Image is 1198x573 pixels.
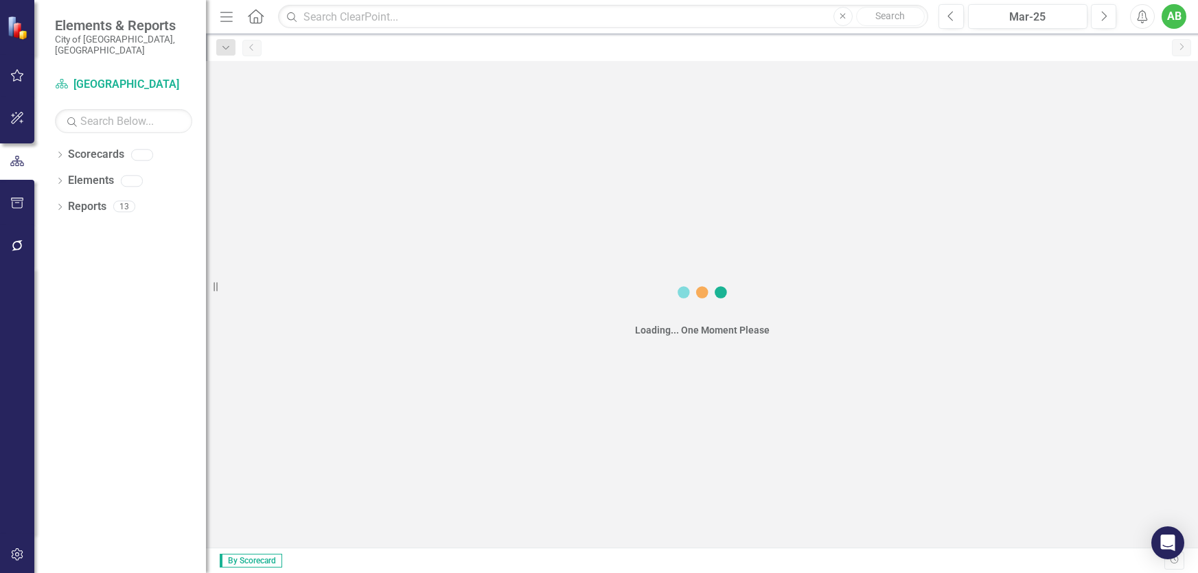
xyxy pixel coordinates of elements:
a: Scorecards [68,147,124,163]
a: [GEOGRAPHIC_DATA] [55,77,192,93]
span: Search [875,10,905,21]
input: Search ClearPoint... [278,5,928,29]
span: By Scorecard [220,554,282,568]
input: Search Below... [55,109,192,133]
button: Search [856,7,925,26]
div: Open Intercom Messenger [1151,526,1184,559]
div: Mar-25 [973,9,1083,25]
a: Elements [68,173,114,189]
div: 13 [113,201,135,213]
div: Loading... One Moment Please [635,323,770,337]
span: Elements & Reports [55,17,192,34]
button: Mar-25 [968,4,1088,29]
img: ClearPoint Strategy [7,16,31,40]
button: AB [1162,4,1186,29]
small: City of [GEOGRAPHIC_DATA], [GEOGRAPHIC_DATA] [55,34,192,56]
a: Reports [68,199,106,215]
